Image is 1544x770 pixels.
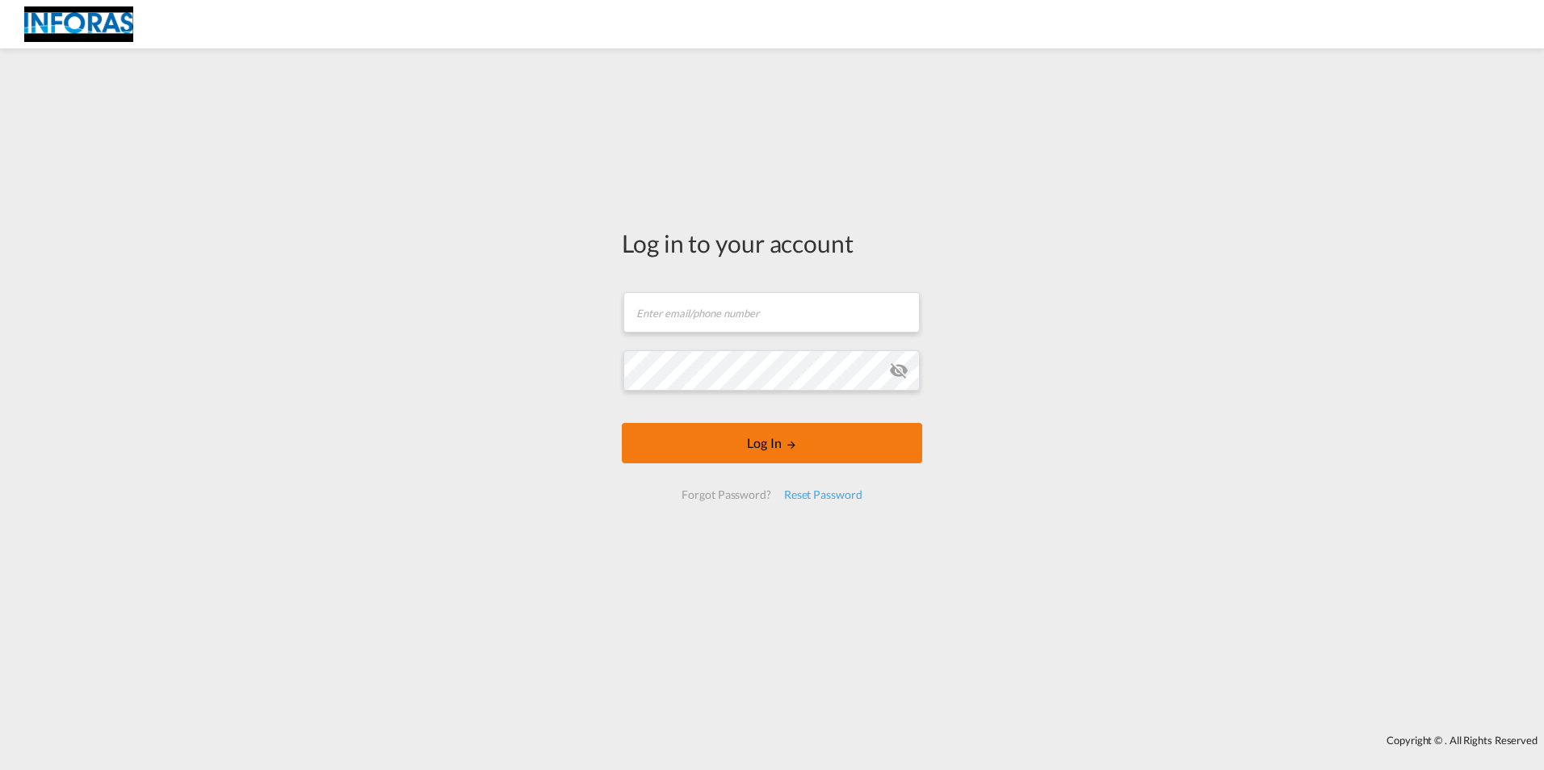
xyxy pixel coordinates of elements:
[622,423,922,463] button: LOGIN
[675,480,777,509] div: Forgot Password?
[778,480,869,509] div: Reset Password
[623,292,920,333] input: Enter email/phone number
[24,6,133,43] img: eff75c7098ee11eeb65dd1c63e392380.jpg
[622,226,922,260] div: Log in to your account
[889,361,908,380] md-icon: icon-eye-off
